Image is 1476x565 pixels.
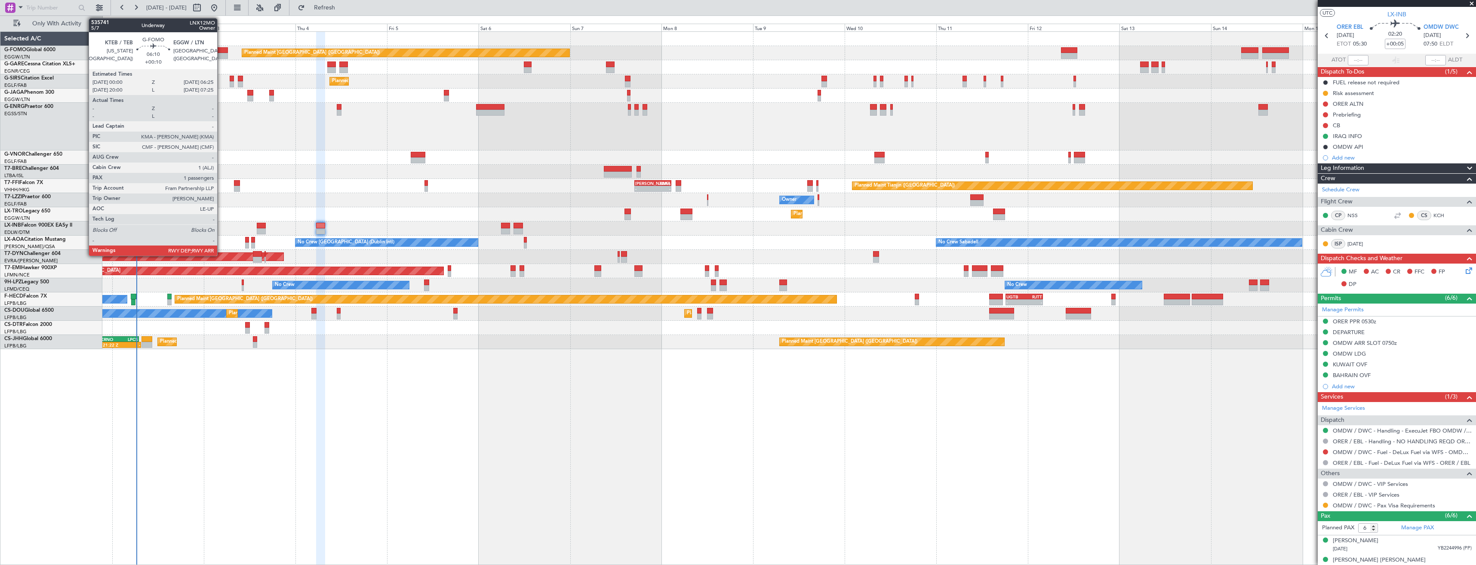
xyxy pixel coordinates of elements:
[653,186,670,191] div: -
[4,300,27,307] a: LFPB/LBG
[1439,40,1453,49] span: ELDT
[4,329,27,335] a: LFPB/LBG
[782,193,796,206] div: Owner
[635,181,653,186] div: [PERSON_NAME]
[4,314,27,321] a: LFPB/LBG
[1414,268,1424,276] span: FFC
[332,75,467,88] div: Planned Maint [GEOGRAPHIC_DATA] ([GEOGRAPHIC_DATA])
[793,208,850,221] div: Planned Maint Dusseldorf
[4,237,24,242] span: LX-AOA
[1333,502,1435,509] a: OMDW / DWC - Pax Visa Requirements
[4,322,23,327] span: CS-DTR
[4,286,29,292] a: LFMD/CEQ
[1322,524,1354,532] label: Planned PAX
[1371,268,1379,276] span: AC
[1424,31,1441,40] span: [DATE]
[1007,279,1027,292] div: No Crew
[1332,154,1472,161] div: Add new
[120,337,138,342] div: LPCS
[479,24,570,31] div: Sat 6
[4,223,21,228] span: LX-INB
[4,82,27,89] a: EGLF/FAB
[4,251,24,256] span: T7-DYN
[1211,24,1303,31] div: Sun 14
[22,21,91,27] span: Only With Activity
[1353,40,1367,49] span: 05:30
[177,293,313,306] div: Planned Maint [GEOGRAPHIC_DATA] ([GEOGRAPHIC_DATA])
[4,209,50,214] a: LX-TROLegacy 650
[1349,268,1357,276] span: MF
[1333,89,1374,97] div: Risk assessment
[938,236,978,249] div: No Crew Sabadell
[1393,268,1400,276] span: CR
[1439,268,1445,276] span: FP
[653,181,670,186] div: ZBAA
[4,61,24,67] span: G-GARE
[1388,30,1402,39] span: 02:20
[1333,79,1399,86] div: FUEL release not required
[1333,132,1362,140] div: IRAQ INFO
[1424,40,1437,49] span: 07:50
[146,4,187,12] span: [DATE] - [DATE]
[1024,300,1042,305] div: -
[1332,383,1472,390] div: Add new
[1333,143,1363,150] div: OMDW API
[1333,350,1366,357] div: OMDW LDG
[635,186,653,191] div: -
[4,47,55,52] a: G-FOMOGlobal 6000
[103,342,122,347] div: 21:22 Z
[1333,111,1361,118] div: Prebriefing
[387,24,479,31] div: Fri 5
[4,237,66,242] a: LX-AOACitation Mustang
[275,279,295,292] div: No Crew
[4,194,51,200] a: T7-LZZIPraetor 600
[1438,545,1472,552] span: YB2244996 (PP)
[1333,318,1376,325] div: ORER PPR 0530z
[661,24,753,31] div: Mon 8
[4,229,30,236] a: EDLW/DTM
[1333,438,1472,445] a: ORER / EBL - Handling - NO HANDLING REQD ORER/EBL
[1321,225,1353,235] span: Cabin Crew
[4,279,49,285] a: 9H-LPZLegacy 500
[298,236,394,249] div: No Crew [GEOGRAPHIC_DATA] (Dublin Intl)
[1445,67,1458,76] span: (1/5)
[145,89,280,102] div: Planned Maint [GEOGRAPHIC_DATA] ([GEOGRAPHIC_DATA])
[4,251,61,256] a: T7-DYNChallenger 604
[1333,361,1367,368] div: KUWAIT OVF
[1333,448,1472,456] a: OMDW / DWC - Fuel - DeLux Fuel via WFS - OMDW / DWC
[4,54,30,60] a: EGGW/LTN
[4,294,23,299] span: F-HECD
[4,209,23,214] span: LX-TRO
[1320,9,1335,17] button: UTC
[855,179,955,192] div: Planned Maint Tianjin ([GEOGRAPHIC_DATA])
[1331,211,1345,220] div: CP
[1333,537,1378,545] div: [PERSON_NAME]
[1333,329,1365,336] div: DEPARTURE
[1006,300,1024,305] div: -
[687,307,822,320] div: Planned Maint [GEOGRAPHIC_DATA] ([GEOGRAPHIC_DATA])
[4,158,27,165] a: EGLF/FAB
[295,24,387,31] div: Thu 4
[9,17,93,31] button: Only With Activity
[4,166,59,171] a: T7-BREChallenger 604
[4,104,53,109] a: G-ENRGPraetor 600
[4,90,54,95] a: G-JAGAPhenom 300
[1006,294,1024,299] div: UGTB
[4,152,25,157] span: G-VNOR
[1321,197,1353,207] span: Flight Crew
[1445,392,1458,401] span: (1/3)
[4,194,22,200] span: T7-LZZI
[1445,511,1458,520] span: (6/6)
[1331,56,1346,64] span: ATOT
[4,265,21,270] span: T7-EMI
[1321,511,1330,521] span: Pax
[121,342,140,347] div: -
[1028,24,1119,31] div: Fri 12
[936,24,1028,31] div: Thu 11
[1333,546,1347,552] span: [DATE]
[1424,23,1459,32] span: OMDW DWC
[229,307,364,320] div: Planned Maint [GEOGRAPHIC_DATA] ([GEOGRAPHIC_DATA])
[4,215,30,221] a: EGGW/LTN
[1303,24,1394,31] div: Mon 15
[570,24,662,31] div: Sun 7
